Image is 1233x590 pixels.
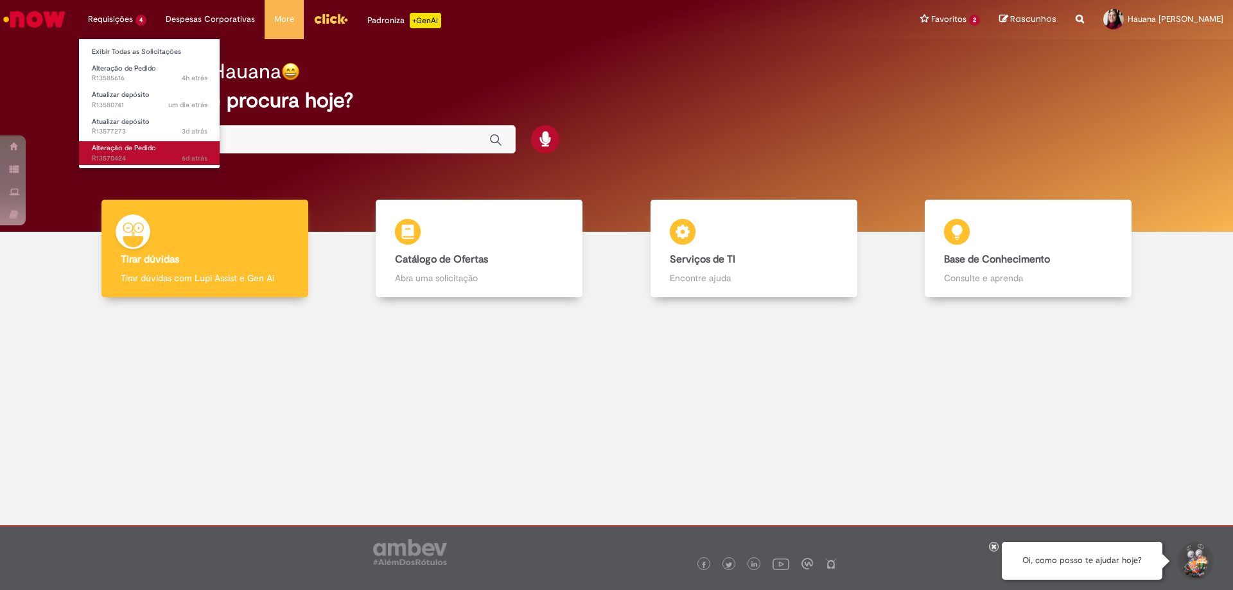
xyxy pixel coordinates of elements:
[931,13,966,26] span: Favoritos
[274,13,294,26] span: More
[92,126,207,137] span: R13577273
[751,561,758,569] img: logo_footer_linkedin.png
[182,126,207,136] span: 3d atrás
[79,141,220,165] a: Aberto R13570424 : Alteração de Pedido
[111,89,1123,112] h2: O que você procura hoje?
[182,153,207,163] span: 6d atrás
[121,253,179,266] b: Tirar dúvidas
[944,272,1112,284] p: Consulte e aprenda
[825,558,837,569] img: logo_footer_naosei.png
[182,153,207,163] time: 26/09/2025 12:27:42
[1128,13,1223,24] span: Hauana [PERSON_NAME]
[616,200,891,298] a: Serviços de TI Encontre ajuda
[92,73,207,83] span: R13585616
[969,15,980,26] span: 2
[168,100,207,110] span: um dia atrás
[92,153,207,164] span: R13570424
[79,45,220,59] a: Exibir Todas as Solicitações
[395,253,488,266] b: Catálogo de Ofertas
[78,39,220,169] ul: Requisições
[166,13,255,26] span: Despesas Corporativas
[92,100,207,110] span: R13580741
[79,115,220,139] a: Aberto R13577273 : Atualizar depósito
[136,15,146,26] span: 4
[367,13,441,28] div: Padroniza
[891,200,1166,298] a: Base de Conhecimento Consulte e aprenda
[1002,542,1162,580] div: Oi, como posso te ajudar hoje?
[395,272,563,284] p: Abra uma solicitação
[79,88,220,112] a: Aberto R13580741 : Atualizar depósito
[121,272,289,284] p: Tirar dúvidas com Lupi Assist e Gen Ai
[726,562,732,568] img: logo_footer_twitter.png
[373,539,447,565] img: logo_footer_ambev_rotulo_gray.png
[168,100,207,110] time: 30/09/2025 11:04:53
[182,73,207,83] span: 4h atrás
[410,13,441,28] p: +GenAi
[182,126,207,136] time: 29/09/2025 14:29:06
[1010,13,1056,25] span: Rascunhos
[801,558,813,569] img: logo_footer_workplace.png
[342,200,617,298] a: Catálogo de Ofertas Abra uma solicitação
[944,253,1050,266] b: Base de Conhecimento
[67,200,342,298] a: Tirar dúvidas Tirar dúvidas com Lupi Assist e Gen Ai
[92,117,150,126] span: Atualizar depósito
[79,62,220,85] a: Aberto R13585616 : Alteração de Pedido
[999,13,1056,26] a: Rascunhos
[92,90,150,100] span: Atualizar depósito
[182,73,207,83] time: 01/10/2025 11:57:34
[313,9,348,28] img: click_logo_yellow_360x200.png
[1175,542,1214,580] button: Iniciar Conversa de Suporte
[92,143,156,153] span: Alteração de Pedido
[670,253,735,266] b: Serviços de TI
[701,562,707,568] img: logo_footer_facebook.png
[670,272,838,284] p: Encontre ajuda
[92,64,156,73] span: Alteração de Pedido
[281,62,300,81] img: happy-face.png
[1,6,67,32] img: ServiceNow
[773,555,789,572] img: logo_footer_youtube.png
[88,13,133,26] span: Requisições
